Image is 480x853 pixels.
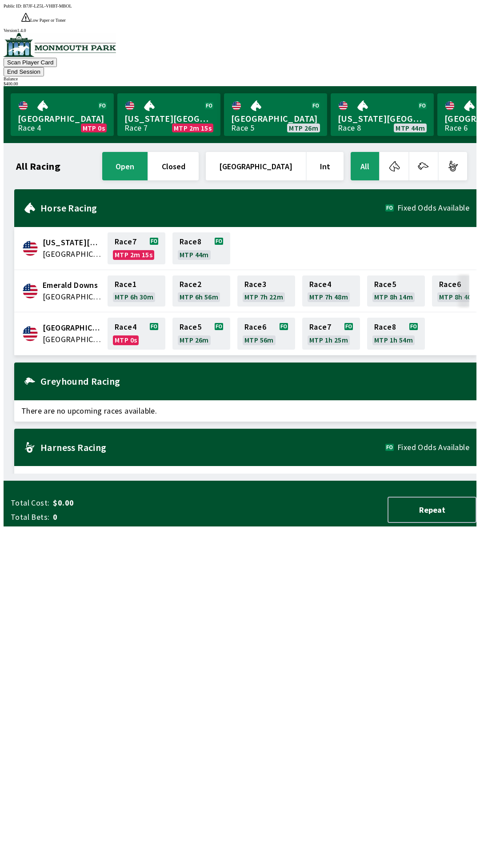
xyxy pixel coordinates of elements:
span: 0 [53,512,193,522]
a: Race2MTP 6h 56m [172,275,230,307]
span: Monmouth Park [43,322,102,334]
span: Low Paper or Toner [30,18,66,23]
h2: Horse Racing [40,204,385,211]
span: Delaware Park [43,237,102,248]
span: [GEOGRAPHIC_DATA] [231,113,320,124]
span: MTP 8h 40m [439,293,478,300]
span: MTP 1h 54m [374,336,413,343]
span: Race 8 [374,323,396,331]
h2: Harness Racing [40,444,385,451]
span: Total Cost: [11,498,49,508]
span: Repeat [396,505,468,515]
span: MTP 7h 48m [309,293,348,300]
span: MTP 0s [115,336,137,343]
a: [US_STATE][GEOGRAPHIC_DATA]Race 8MTP 44m [331,93,434,136]
span: Race 6 [244,323,266,331]
div: $ 400.00 [4,81,476,86]
span: MTP 1h 25m [309,336,348,343]
div: Race 8 [338,124,361,132]
span: MTP 8h 14m [374,293,413,300]
span: There are no upcoming races available. [14,400,476,422]
a: [GEOGRAPHIC_DATA]Race 5MTP 26m [224,93,327,136]
div: Version 1.4.0 [4,28,476,33]
span: $0.00 [53,498,193,508]
a: Race1MTP 6h 30m [108,275,165,307]
span: Race 1 [115,281,136,288]
span: There are no upcoming races available. [14,466,476,487]
span: Race 6 [439,281,461,288]
span: B7JF-LZ5L-VHBT-MBOL [23,4,72,8]
div: Balance [4,76,476,81]
span: Fixed Odds Available [397,204,469,211]
a: Race6MTP 56m [237,318,295,350]
div: Race 5 [231,124,254,132]
span: Race 4 [115,323,136,331]
span: MTP 44m [396,124,425,132]
a: Race8MTP 1h 54m [367,318,425,350]
span: MTP 2m 15s [174,124,212,132]
span: MTP 44m [180,251,209,258]
img: venue logo [4,33,116,57]
span: Race 5 [374,281,396,288]
a: Race3MTP 7h 22m [237,275,295,307]
a: Race7MTP 1h 25m [302,318,360,350]
span: MTP 56m [244,336,274,343]
span: MTP 2m 15s [115,251,152,258]
span: MTP 6h 56m [180,293,218,300]
div: Race 4 [18,124,41,132]
span: Race 2 [180,281,201,288]
span: Total Bets: [11,512,49,522]
span: Race 7 [309,323,331,331]
button: [GEOGRAPHIC_DATA] [206,152,306,180]
button: Repeat [388,497,476,523]
a: [GEOGRAPHIC_DATA]Race 4MTP 0s [11,93,114,136]
button: Int [307,152,344,180]
span: Race 7 [115,238,136,245]
div: Race 6 [444,124,468,132]
span: Race 3 [244,281,266,288]
span: [GEOGRAPHIC_DATA] [18,113,107,124]
button: Scan Player Card [4,58,57,67]
a: [US_STATE][GEOGRAPHIC_DATA]Race 7MTP 2m 15s [117,93,220,136]
a: Race5MTP 26m [172,318,230,350]
h2: Greyhound Racing [40,378,469,385]
span: MTP 7h 22m [244,293,283,300]
button: All [351,152,379,180]
span: Emerald Downs [43,279,102,291]
span: Race 8 [180,238,201,245]
span: Fixed Odds Available [397,444,469,451]
a: Race5MTP 8h 14m [367,275,425,307]
span: MTP 0s [83,124,105,132]
a: Race7MTP 2m 15s [108,232,165,264]
span: Race 4 [309,281,331,288]
button: open [102,152,148,180]
span: [US_STATE][GEOGRAPHIC_DATA] [338,113,427,124]
a: Race4MTP 0s [108,318,165,350]
span: MTP 26m [180,336,209,343]
span: MTP 26m [289,124,318,132]
span: United States [43,334,102,345]
span: MTP 6h 30m [115,293,153,300]
a: Race8MTP 44m [172,232,230,264]
h1: All Racing [16,163,60,170]
span: Race 5 [180,323,201,331]
span: United States [43,248,102,260]
div: Public ID: [4,4,476,8]
span: [US_STATE][GEOGRAPHIC_DATA] [124,113,213,124]
button: End Session [4,67,44,76]
div: Race 7 [124,124,148,132]
button: closed [148,152,199,180]
a: Race4MTP 7h 48m [302,275,360,307]
span: United States [43,291,102,303]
